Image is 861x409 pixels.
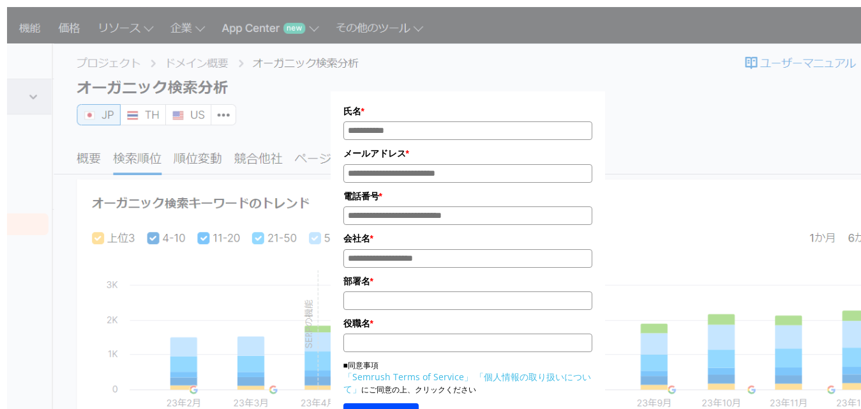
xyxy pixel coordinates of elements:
[343,371,591,395] a: 「個人情報の取り扱いについて」
[343,146,592,160] label: メールアドレス
[343,371,473,383] a: 「Semrush Terms of Service」
[343,189,592,203] label: 電話番号
[343,360,592,396] p: ■同意事項 にご同意の上、クリックください
[343,104,592,118] label: 氏名
[343,231,592,245] label: 会社名
[343,316,592,330] label: 役職名
[343,274,592,288] label: 部署名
